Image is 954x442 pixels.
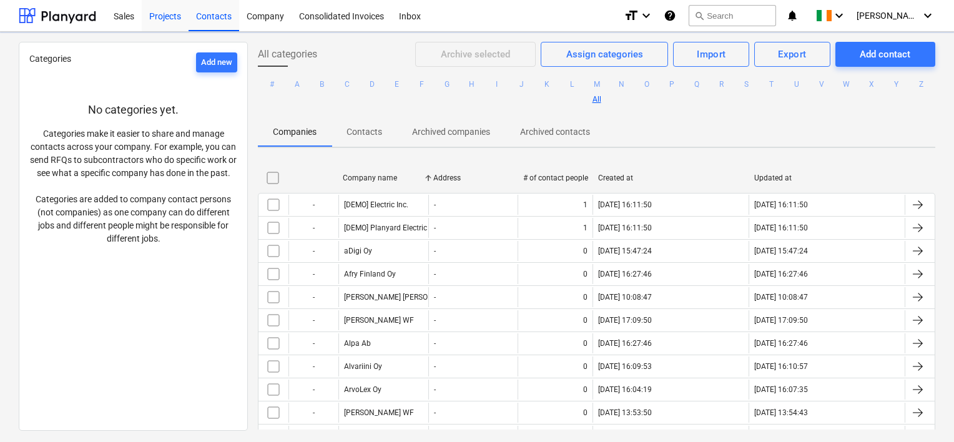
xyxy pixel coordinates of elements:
div: [DATE] 16:11:50 [754,223,808,232]
div: [DATE] 16:07:35 [754,385,808,394]
div: [DATE] 10:08:47 [598,293,652,302]
button: H [465,77,479,92]
button: K [539,77,554,92]
button: C [340,77,355,92]
button: L [564,77,579,92]
button: P [664,77,679,92]
i: keyboard_arrow_down [920,8,935,23]
div: 1 [583,223,588,232]
div: Import [697,46,726,62]
div: 0 [583,362,588,371]
div: [DATE] 17:09:50 [754,316,808,325]
button: W [839,77,854,92]
div: - [434,316,436,325]
span: All categories [258,47,317,62]
button: S [739,77,754,92]
div: [PERSON_NAME] WF [344,408,414,417]
div: - [288,218,338,238]
button: N [614,77,629,92]
button: T [764,77,779,92]
div: - [288,356,338,376]
p: Archived companies [412,125,490,139]
button: Q [689,77,704,92]
div: - [434,223,436,232]
div: - [288,241,338,261]
button: Z [914,77,929,92]
div: [DATE] 16:04:19 [598,385,652,394]
p: Contacts [347,125,382,139]
button: Import [673,42,749,67]
i: keyboard_arrow_down [832,8,847,23]
div: 0 [583,293,588,302]
div: - [434,293,436,302]
span: search [694,11,704,21]
div: - [288,403,338,423]
div: - [288,195,338,215]
div: [DATE] 17:09:50 [598,316,652,325]
div: [DATE] 15:47:24 [754,247,808,255]
div: Afry Finland Oy [344,270,396,278]
div: [DATE] 16:27:46 [754,339,808,348]
button: O [639,77,654,92]
div: [DATE] 16:27:46 [598,270,652,278]
div: - [434,362,436,371]
div: - [288,310,338,330]
button: Search [689,5,776,26]
div: ArvoLex Oy [344,385,381,394]
div: - [434,270,436,278]
p: Companies [273,125,317,139]
div: Assign categories [566,46,643,62]
div: [DATE] 13:54:43 [754,408,808,417]
div: [DATE] 16:27:46 [598,339,652,348]
div: Alpa Ab [344,339,371,348]
div: Company name [343,174,423,182]
button: Export [754,42,830,67]
div: Address [433,174,514,182]
div: - [434,339,436,348]
div: aDigi Oy [344,247,372,255]
div: [DATE] 15:47:24 [598,247,652,255]
div: Created at [598,174,744,182]
button: E [390,77,405,92]
button: I [489,77,504,92]
div: - [288,264,338,284]
div: Add contact [860,46,910,62]
p: Archived contacts [520,125,590,139]
div: 0 [583,385,588,394]
button: # [265,77,280,92]
div: 0 [583,408,588,417]
button: Assign categories [541,42,668,67]
div: [PERSON_NAME] WF [344,316,414,325]
div: Updated at [754,174,900,182]
div: - [434,408,436,417]
i: keyboard_arrow_down [639,8,654,23]
div: 1 [583,200,588,209]
div: 0 [583,270,588,278]
span: [PERSON_NAME] [857,11,919,21]
span: Categories [29,54,71,64]
button: R [714,77,729,92]
div: - [288,380,338,400]
div: [DATE] 16:27:46 [754,270,808,278]
div: [DEMO] Electric Inc. [344,200,408,209]
div: Alvariini Oy [344,362,382,371]
button: D [365,77,380,92]
div: Add new [201,56,232,70]
button: F [415,77,430,92]
div: [DATE] 16:11:50 [598,223,652,232]
div: [DATE] 16:11:50 [598,200,652,209]
div: [DATE] 16:10:57 [754,362,808,371]
i: Knowledge base [664,8,676,23]
div: 0 [583,247,588,255]
div: 0 [583,339,588,348]
button: X [864,77,879,92]
div: - [288,333,338,353]
div: Export [778,46,807,62]
div: [DATE] 13:53:50 [598,408,652,417]
button: B [315,77,330,92]
button: U [789,77,804,92]
iframe: Chat Widget [892,382,954,442]
button: A [290,77,305,92]
div: 0 [583,316,588,325]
